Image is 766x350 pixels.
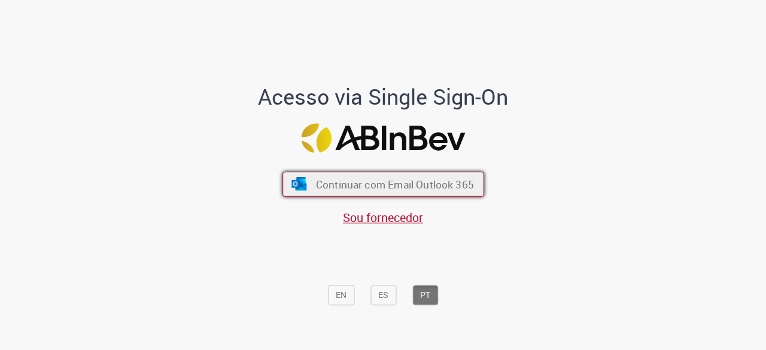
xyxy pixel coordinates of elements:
button: PT [412,285,438,306]
img: ícone Azure/Microsoft 360 [290,178,308,191]
a: Sou fornecedor [343,209,423,226]
button: EN [328,285,354,306]
button: ES [370,285,396,306]
span: Continuar com Email Outlook 365 [315,178,473,191]
h1: Acesso via Single Sign-On [217,86,549,109]
img: Logo ABInBev [301,123,465,153]
button: ícone Azure/Microsoft 360 Continuar com Email Outlook 365 [282,172,484,197]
